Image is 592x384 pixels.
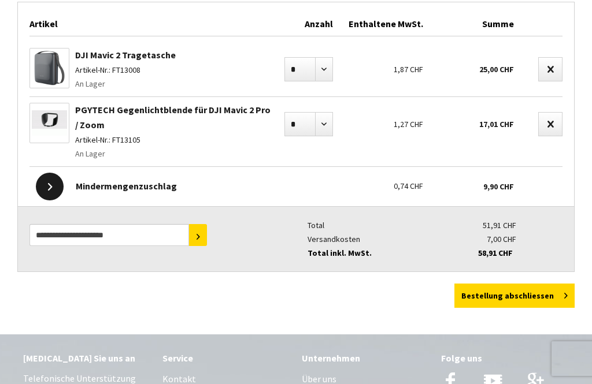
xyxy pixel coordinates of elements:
[75,147,105,161] span: An Lager
[75,49,176,61] a: DJI Mavic 2 Tragetasche
[339,167,430,198] div: 0,74 CHF
[441,351,569,366] div: Folge uns
[75,77,105,91] span: An Lager
[75,63,274,77] p: Artikel-Nr.: FT13008
[454,284,575,308] button: Bestellung abschliessen
[454,218,516,232] div: 51,91 CHF
[30,49,69,87] img: DJI Mavic 2 Tragetasche
[29,14,280,36] div: Artikel
[23,351,151,366] div: [MEDICAL_DATA] Sie uns an
[30,108,69,137] img: PGYTECH Gegenlichtblende für DJI Mavic 2 Pro / Zoom
[308,218,454,232] div: Total
[450,246,513,260] div: 58,91 CHF
[162,351,290,366] div: Service
[308,246,454,260] div: Total inkl. MwSt.
[75,104,271,131] a: PGYTECH Gegenlichtblende für DJI Mavic 2 Pro / Zoom
[280,14,338,36] div: Anzahl
[429,167,520,199] div: 9,90 CHF
[339,14,430,36] div: Enthaltene MwSt.
[302,351,430,366] div: Unternehmen
[339,97,430,141] div: 1,27 CHF
[429,14,520,36] div: Summe
[429,42,520,87] div: 25,00 CHF
[339,42,430,87] div: 1,87 CHF
[429,97,520,142] div: 17,01 CHF
[454,232,516,246] div: 7,00 CHF
[308,232,454,246] div: Versandkosten
[75,133,274,147] p: Artikel-Nr.: FT13105
[76,180,177,192] span: Mindermengenzuschlag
